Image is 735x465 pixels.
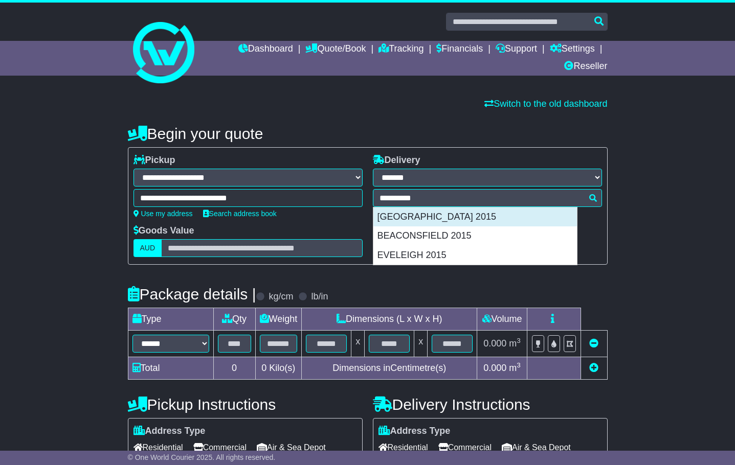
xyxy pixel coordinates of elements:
[564,58,607,76] a: Reseller
[302,357,477,380] td: Dimensions in Centimetre(s)
[128,286,256,303] h4: Package details |
[378,439,428,455] span: Residential
[213,357,255,380] td: 0
[483,363,506,373] span: 0.000
[414,331,428,357] td: x
[373,189,602,207] typeahead: Please provide city
[483,338,506,348] span: 0.000
[128,125,608,142] h4: Begin your quote
[517,337,521,344] sup: 3
[128,396,363,413] h4: Pickup Instructions
[193,439,247,455] span: Commercial
[378,41,424,58] a: Tracking
[257,439,326,455] span: Air & Sea Depot
[351,331,365,357] td: x
[496,41,537,58] a: Support
[133,439,183,455] span: Residential
[133,210,193,218] a: Use my address
[373,396,608,413] h4: Delivery Instructions
[438,439,492,455] span: Commercial
[255,357,302,380] td: Kilo(s)
[477,308,527,331] td: Volume
[550,41,595,58] a: Settings
[311,291,328,303] label: lb/in
[133,155,175,166] label: Pickup
[373,246,577,265] div: EVELEIGH 2015
[373,155,420,166] label: Delivery
[484,99,607,109] a: Switch to the old dashboard
[133,426,206,437] label: Address Type
[128,453,276,461] span: © One World Courier 2025. All rights reserved.
[373,226,577,246] div: BEACONSFIELD 2015
[128,357,213,380] td: Total
[238,41,293,58] a: Dashboard
[436,41,483,58] a: Financials
[133,239,162,257] label: AUD
[203,210,277,218] a: Search address book
[373,207,577,227] div: [GEOGRAPHIC_DATA] 2015
[302,308,477,331] td: Dimensions (L x W x H)
[133,225,194,237] label: Goods Value
[378,426,451,437] label: Address Type
[261,363,266,373] span: 0
[305,41,366,58] a: Quote/Book
[255,308,302,331] td: Weight
[589,338,598,348] a: Remove this item
[269,291,293,303] label: kg/cm
[589,363,598,373] a: Add new item
[509,363,521,373] span: m
[502,439,571,455] span: Air & Sea Depot
[213,308,255,331] td: Qty
[509,338,521,348] span: m
[517,361,521,369] sup: 3
[128,308,213,331] td: Type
